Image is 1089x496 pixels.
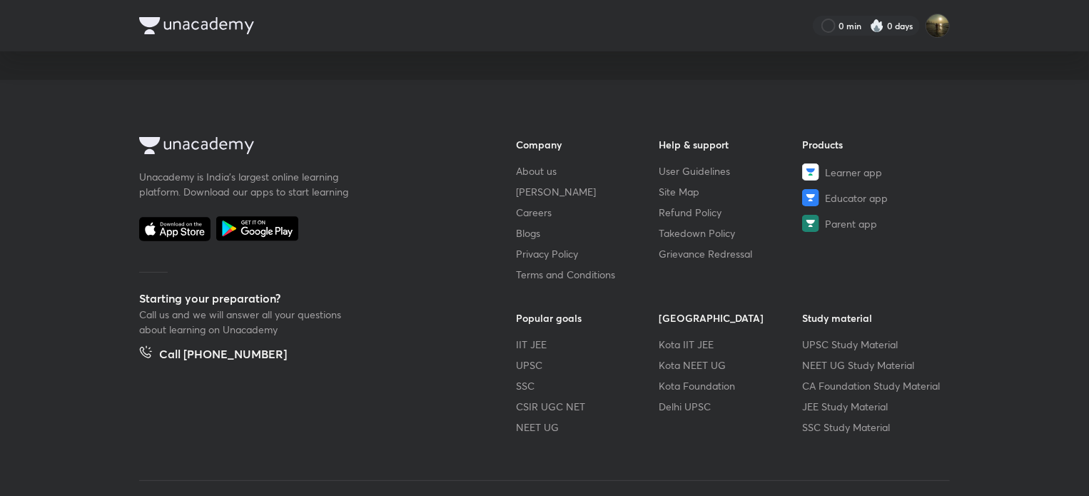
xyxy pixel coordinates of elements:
a: Company Logo [139,137,470,158]
h6: Help & support [659,137,803,152]
a: SSC [516,378,659,393]
img: Omkar Gote [926,14,950,38]
img: Parent app [802,215,819,232]
span: Parent app [825,216,877,231]
a: Blogs [516,226,659,241]
a: Takedown Policy [659,226,803,241]
p: Call us and we will answer all your questions about learning on Unacademy [139,307,353,337]
a: NEET UG Study Material [802,358,946,373]
span: Learner app [825,165,882,180]
h5: Starting your preparation? [139,290,470,307]
a: Learner app [802,163,946,181]
a: Site Map [659,184,803,199]
h6: Products [802,137,946,152]
a: CSIR UGC NET [516,399,659,414]
p: Unacademy is India’s largest online learning platform. Download our apps to start learning [139,169,353,199]
a: SSC Study Material [802,420,946,435]
a: JEE Study Material [802,399,946,414]
a: Kota NEET UG [659,358,803,373]
img: Company Logo [139,17,254,34]
h6: Study material [802,310,946,325]
h6: [GEOGRAPHIC_DATA] [659,310,803,325]
a: CA Foundation Study Material [802,378,946,393]
a: Call [PHONE_NUMBER] [139,345,287,365]
img: Learner app [802,163,819,181]
a: Parent app [802,215,946,232]
a: NEET UG [516,420,659,435]
a: [PERSON_NAME] [516,184,659,199]
a: UPSC Study Material [802,337,946,352]
a: Refund Policy [659,205,803,220]
a: User Guidelines [659,163,803,178]
h6: Popular goals [516,310,659,325]
a: Delhi UPSC [659,399,803,414]
a: Kota IIT JEE [659,337,803,352]
a: Educator app [802,189,946,206]
img: Company Logo [139,137,254,154]
a: Grievance Redressal [659,246,803,261]
a: Kota Foundation [659,378,803,393]
a: IIT JEE [516,337,659,352]
h6: Company [516,137,659,152]
a: Privacy Policy [516,246,659,261]
a: About us [516,163,659,178]
span: Educator app [825,191,888,206]
img: Educator app [802,189,819,206]
h5: Call [PHONE_NUMBER] [159,345,287,365]
a: UPSC [516,358,659,373]
a: Careers [516,205,659,220]
img: streak [870,19,884,33]
span: Careers [516,205,552,220]
a: Terms and Conditions [516,267,659,282]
